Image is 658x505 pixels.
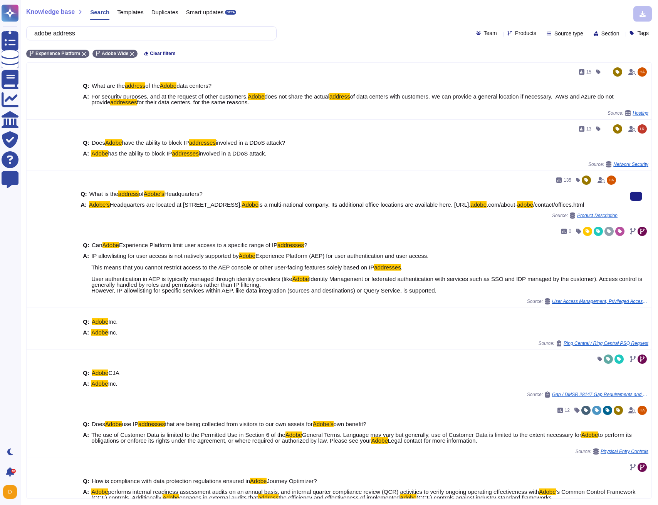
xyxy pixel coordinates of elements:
[527,391,648,398] span: Source:
[91,276,642,294] span: Identity Management or federated authentication with services such as SSO and IDP managed by the ...
[638,406,647,415] img: user
[388,437,477,444] span: Legal contact for more information.
[302,431,581,438] span: General Terms. Language may vary but generally, use of Customer Data is limited to the extent nec...
[108,380,117,387] span: Inc.
[92,370,108,376] mark: Adobe
[225,10,236,15] div: BETA
[83,432,89,443] b: A:
[552,299,648,304] span: User Access Management, Privileged Access, Operational Procedures, Network Security, Authenticati...
[81,191,87,197] b: Q:
[176,82,211,89] span: data centers?
[137,99,249,105] span: for their data centers, for the same reasons.
[92,421,105,427] span: Does
[92,82,125,89] span: What are the
[91,93,248,100] span: For security purposes, and at the request of other customers,
[83,329,89,335] b: A:
[83,319,89,324] b: Q:
[313,421,334,427] mark: Adobe’s
[267,478,317,484] span: Journey Optimizer?
[179,494,258,501] span: engages in external audits that
[638,124,647,134] img: user
[484,30,497,36] span: Team
[552,392,648,397] span: Gap / DMSR 28147 Gap Requirements and Use Cases 2025 Final
[633,111,648,115] span: Hosting
[11,469,16,473] div: 9+
[122,421,138,427] span: use IP
[91,488,108,495] mark: Adobe
[517,201,533,208] mark: adobe
[92,318,108,325] mark: Adobe
[92,242,102,248] span: Can
[89,201,110,208] mark: Adobe's
[144,191,164,197] mark: Adobe's
[581,431,598,438] mark: Adobe
[91,431,285,438] span: The use of Customer Data is limited to the Permitted Use in Section 6 of the
[329,93,350,100] mark: address
[258,201,471,208] span: is a multi-national company. Its additional office locations are available here. [URL].
[108,370,119,376] span: CJA
[564,178,571,182] span: 135
[139,191,144,197] span: of
[83,140,89,145] b: Q:
[91,488,635,501] span: 's Common Control Framework (CCF) controls. Additionally,
[552,212,618,219] span: Source:
[83,478,89,484] b: Q:
[91,329,108,336] mark: Adobe
[91,150,108,157] mark: Adobe
[91,252,238,259] span: IP allowlisting for user access is not natively supported by
[145,82,160,89] span: of the
[374,264,401,271] mark: addresses
[164,191,203,197] span: Headquarters?
[26,9,75,15] span: Knowledge base
[334,421,366,427] span: own benefit?
[248,93,264,100] mark: Adobe
[125,82,145,89] mark: address
[601,31,619,36] span: Section
[258,494,279,501] mark: address
[2,483,22,500] button: user
[119,242,277,248] span: Experience Platform limit user access to a specific range of IP
[637,30,649,36] span: Tags
[151,9,178,15] span: Duplicates
[186,9,224,15] span: Smart updates
[607,176,616,185] img: user
[285,431,302,438] mark: Adobe
[117,9,143,15] span: Templates
[83,83,89,89] b: Q:
[601,449,648,454] span: Physical Entry Controls
[91,252,428,271] span: Experience Platform (AEP) for user authentication and user access. This means that you cannot res...
[613,162,648,167] span: Network Security
[92,139,105,146] span: Does
[30,27,269,40] input: Search a question or template...
[292,276,309,282] mark: Adobe
[83,94,89,105] b: A:
[371,437,388,444] mark: Adobe
[81,202,87,207] b: A:
[250,478,267,484] mark: Adobe
[539,340,648,346] span: Source:
[216,139,285,146] span: involved in a DDoS attack?
[108,318,117,325] span: Inc.
[163,494,179,501] mark: Adobe
[91,93,614,105] span: of data centers with customers. We can provide a general location if necessary. AWS and Azure do ...
[265,93,329,100] span: does not share the actual
[242,201,258,208] mark: Adobe
[108,329,117,336] span: Inc.
[586,70,591,74] span: 15
[576,448,648,455] span: Source:
[565,408,570,413] span: 12
[105,139,122,146] mark: Adobe
[91,380,108,387] mark: Adobe
[554,31,583,36] span: Source type
[150,51,175,56] span: Clear filters
[138,421,165,427] mark: addresses
[83,253,89,293] b: A:
[122,139,189,146] span: have the ability to block IP
[400,494,416,501] mark: Adobe
[487,201,517,208] span: .com/about-
[199,150,267,157] span: involved in a DDoS attack.
[239,252,255,259] mark: Adobe
[608,110,648,116] span: Source:
[83,242,89,248] b: Q:
[515,30,536,36] span: Products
